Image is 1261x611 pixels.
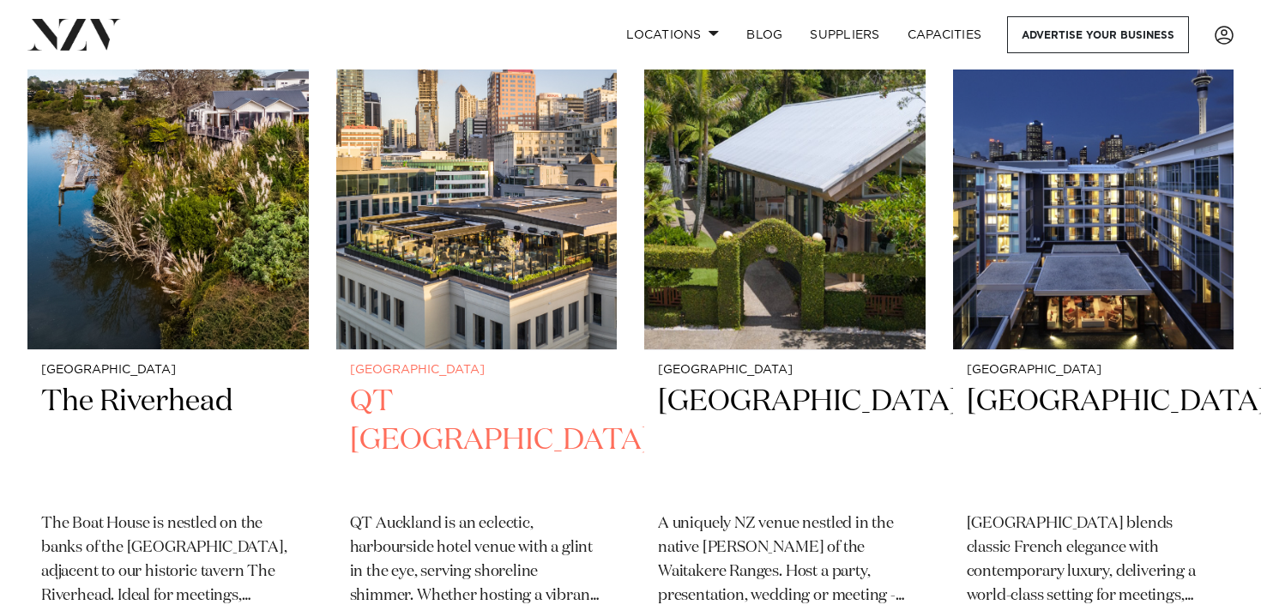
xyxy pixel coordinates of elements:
small: [GEOGRAPHIC_DATA] [350,364,604,377]
img: nzv-logo.png [27,19,121,50]
small: [GEOGRAPHIC_DATA] [658,364,912,377]
small: [GEOGRAPHIC_DATA] [967,364,1221,377]
small: [GEOGRAPHIC_DATA] [41,364,295,377]
h2: The Riverhead [41,383,295,499]
p: The Boat House is nestled on the banks of the [GEOGRAPHIC_DATA], adjacent to our historic tavern ... [41,512,295,608]
h2: [GEOGRAPHIC_DATA] [658,383,912,499]
p: [GEOGRAPHIC_DATA] blends classic French elegance with contemporary luxury, delivering a world-cla... [967,512,1221,608]
a: BLOG [733,16,796,53]
a: Advertise your business [1007,16,1189,53]
h2: [GEOGRAPHIC_DATA] [967,383,1221,499]
p: A uniquely NZ venue nestled in the native [PERSON_NAME] of the Waitakere Ranges. Host a party, pr... [658,512,912,608]
a: Capacities [894,16,996,53]
p: QT Auckland is an eclectic, harbourside hotel venue with a glint in the eye, serving shoreline sh... [350,512,604,608]
a: SUPPLIERS [796,16,893,53]
a: Locations [612,16,733,53]
h2: QT [GEOGRAPHIC_DATA] [350,383,604,499]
